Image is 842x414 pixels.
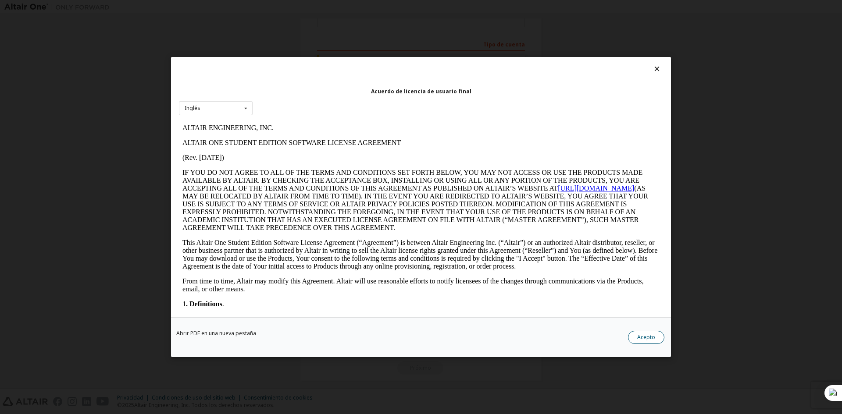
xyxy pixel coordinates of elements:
font: Acuerdo de licencia de usuario final [371,88,471,95]
strong: 1. [4,180,9,187]
p: ALTAIR ENGINEERING, INC. [4,4,481,11]
p: This Altair One Student Edition Software License Agreement (“Agreement”) is between Altair Engine... [4,118,481,150]
button: Acepto [628,331,664,344]
font: Acepto [637,333,655,341]
p: ALTAIR ONE STUDENT EDITION SOFTWARE LICENSE AGREEMENT [4,18,481,26]
font: Inglés [185,104,200,112]
p: IF YOU DO NOT AGREE TO ALL OF THE TERMS AND CONDITIONS SET FORTH BELOW, YOU MAY NOT ACCESS OR USE... [4,48,481,111]
a: [URL][DOMAIN_NAME] [379,64,455,71]
a: Abrir PDF en una nueva pestaña [176,331,256,336]
strong: Definitions [11,180,43,187]
p: (Rev. [DATE]) [4,33,481,41]
font: Abrir PDF en una nueva pestaña [176,329,256,337]
p: From time to time, Altair may modify this Agreement. Altair will use reasonable efforts to notify... [4,157,481,173]
p: . [4,180,481,188]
